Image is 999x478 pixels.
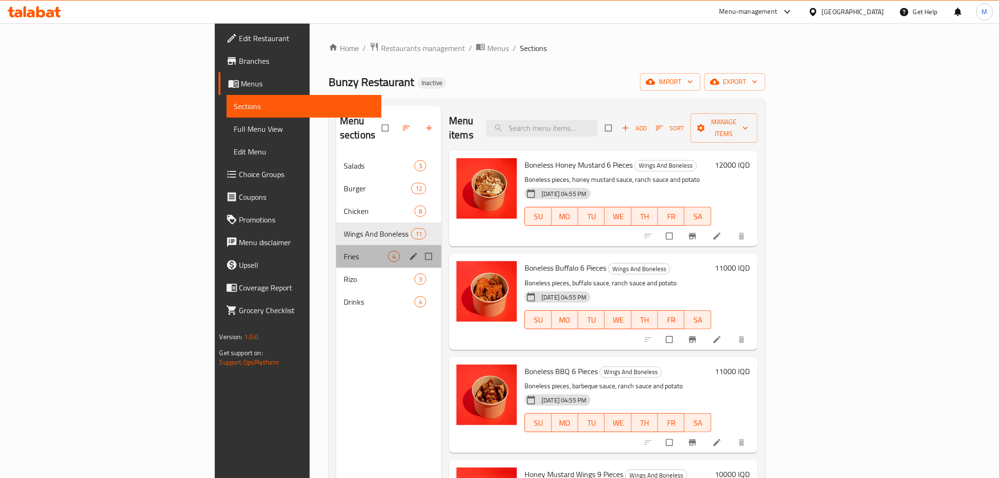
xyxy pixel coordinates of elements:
[653,121,687,136] button: Sort
[415,296,426,307] div: items
[660,331,680,349] span: Select to update
[712,335,724,344] a: Edit menu item
[419,118,441,138] button: Add section
[635,210,654,223] span: TH
[239,33,374,44] span: Edit Restaurant
[682,329,705,350] button: Branch-specific-item
[344,273,415,285] span: Rizo
[219,163,381,186] a: Choice Groups
[370,42,465,54] a: Restaurants management
[715,365,750,378] h6: 11000 IQD
[720,6,778,17] div: Menu-management
[660,227,680,245] span: Select to update
[529,313,548,327] span: SU
[513,43,516,54] li: /
[609,264,670,274] span: Wings And Boneless
[219,231,381,254] a: Menu disclaimer
[245,331,259,343] span: 1.0.0
[552,413,578,432] button: MO
[487,43,509,54] span: Menus
[344,251,388,262] span: Fries
[578,207,605,226] button: TU
[227,95,381,118] a: Sections
[632,207,658,226] button: TH
[619,121,650,136] button: Add
[658,207,685,226] button: FR
[219,276,381,299] a: Coverage Report
[538,396,590,405] span: [DATE] 04:55 PM
[609,210,627,223] span: WE
[336,154,441,177] div: Salads3
[220,356,279,368] a: Support.OpsPlatform
[376,119,396,137] span: Select all sections
[712,231,724,241] a: Edit menu item
[556,313,575,327] span: MO
[336,200,441,222] div: Chicken8
[219,27,381,50] a: Edit Restaurant
[336,268,441,290] div: Rizo3
[685,413,711,432] button: SA
[457,158,517,219] img: Boneless Honey Mustard 6 Pieces
[525,310,551,329] button: SU
[582,313,601,327] span: TU
[658,310,685,329] button: FR
[239,259,374,271] span: Upsell
[336,290,441,313] div: Drinks4
[635,160,696,171] span: Wings And Boneless
[411,183,426,194] div: items
[635,416,654,430] span: TH
[525,174,711,186] p: Boneless pieces, honey mustard sauce, ranch sauce and potato
[449,114,475,142] h2: Menu items
[619,121,650,136] span: Add item
[731,226,754,247] button: delete
[662,313,681,327] span: FR
[605,310,631,329] button: WE
[219,72,381,95] a: Menus
[609,313,627,327] span: WE
[344,205,415,217] div: Chicken
[632,413,658,432] button: TH
[682,432,705,453] button: Branch-specific-item
[239,305,374,316] span: Grocery Checklist
[457,261,517,322] img: Boneless Buffalo 6 Pieces
[715,261,750,274] h6: 11000 IQD
[538,189,590,198] span: [DATE] 04:55 PM
[336,151,441,317] nav: Menu sections
[239,55,374,67] span: Branches
[609,416,627,430] span: WE
[227,118,381,140] a: Full Menu View
[239,214,374,225] span: Promotions
[520,43,547,54] span: Sections
[525,364,598,378] span: Boneless BBQ 6 Pieces
[418,79,446,87] span: Inactive
[688,313,707,327] span: SA
[234,123,374,135] span: Full Menu View
[682,226,705,247] button: Branch-specific-item
[220,347,263,359] span: Get support on:
[640,73,701,91] button: import
[662,416,681,430] span: FR
[412,230,426,239] span: 11
[556,416,575,430] span: MO
[415,162,426,171] span: 3
[411,228,426,239] div: items
[600,119,619,137] span: Select section
[219,208,381,231] a: Promotions
[344,160,415,171] div: Salads
[982,7,988,17] span: M
[582,210,601,223] span: TU
[529,210,548,223] span: SU
[658,413,685,432] button: FR
[389,252,399,261] span: 4
[396,118,419,138] span: Sort sections
[388,251,400,262] div: items
[219,50,381,72] a: Branches
[525,207,551,226] button: SU
[234,146,374,157] span: Edit Menu
[650,121,691,136] span: Sort items
[476,42,509,54] a: Menus
[731,432,754,453] button: delete
[344,183,411,194] span: Burger
[469,43,472,54] li: /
